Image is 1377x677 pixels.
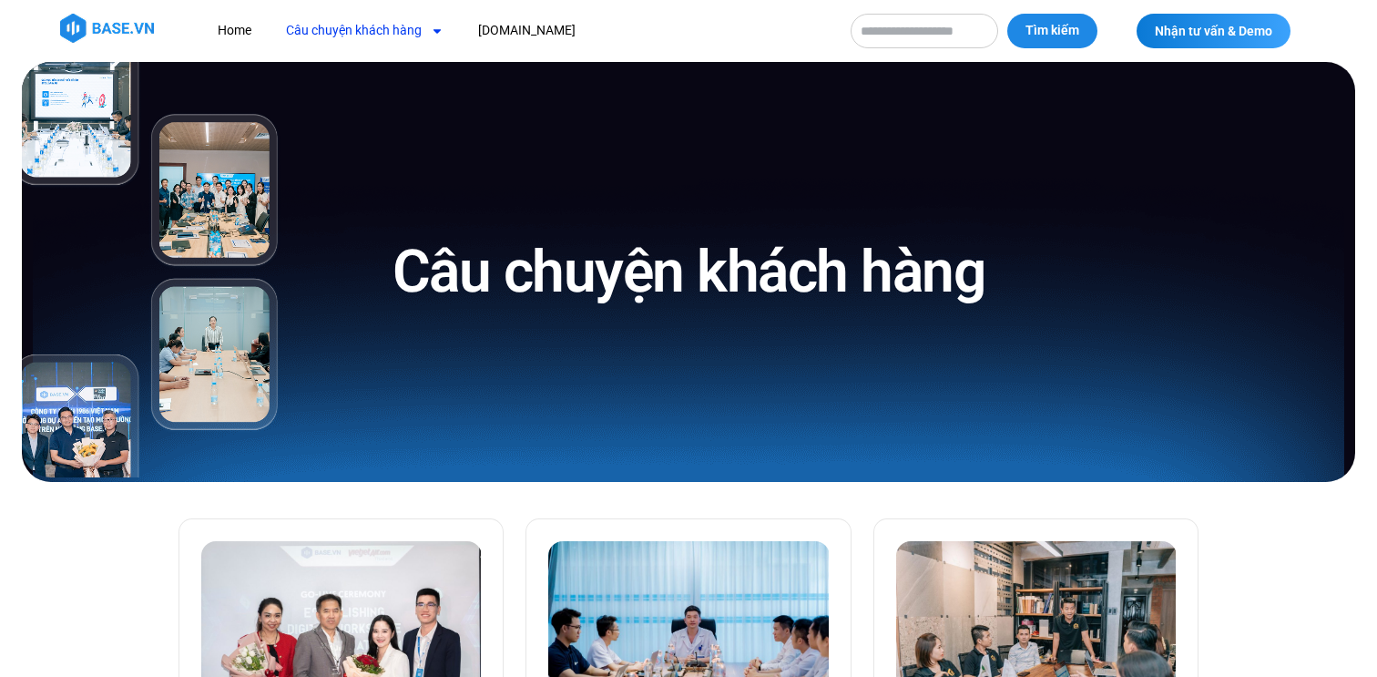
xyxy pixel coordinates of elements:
[1155,25,1272,37] span: Nhận tư vấn & Demo
[204,14,265,47] a: Home
[1025,22,1079,40] span: Tìm kiếm
[1137,14,1290,48] a: Nhận tư vấn & Demo
[1007,14,1097,48] button: Tìm kiếm
[204,14,832,47] nav: Menu
[393,234,985,310] h1: Câu chuyện khách hàng
[464,14,589,47] a: [DOMAIN_NAME]
[272,14,457,47] a: Câu chuyện khách hàng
